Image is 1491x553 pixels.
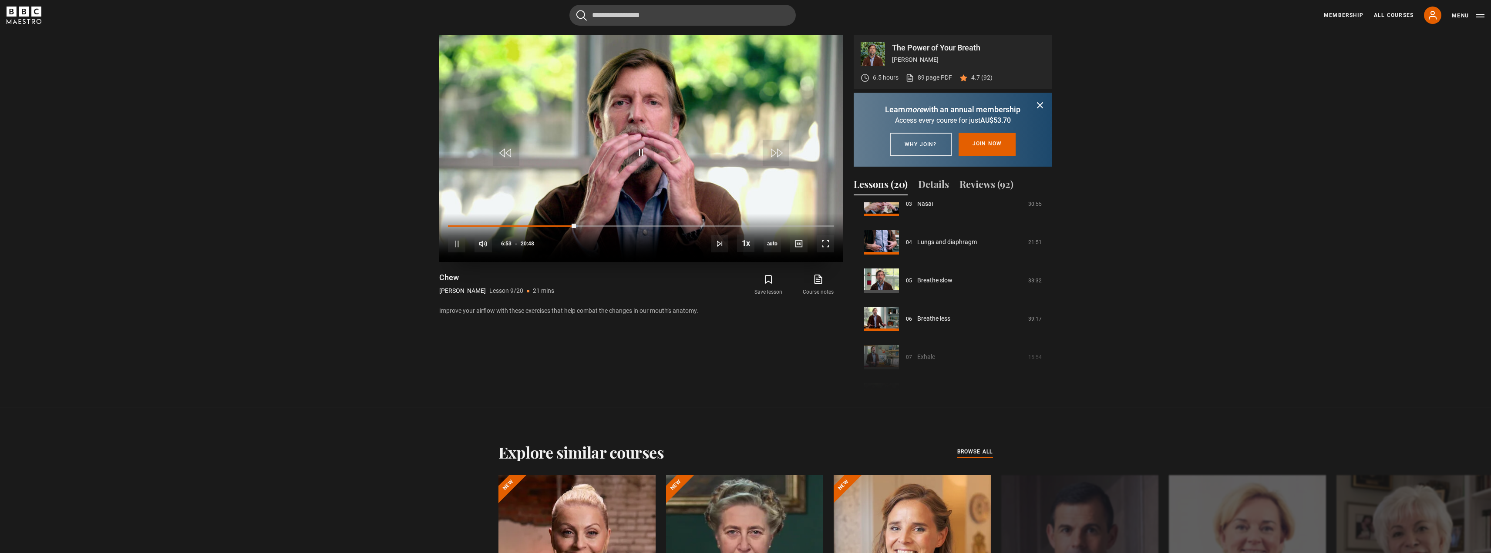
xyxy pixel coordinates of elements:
p: The Power of Your Breath [892,44,1045,52]
p: 4.7 (92) [971,73,993,82]
button: Submit the search query [576,10,587,21]
i: more [905,105,923,114]
a: Lungs and diaphragm [917,238,977,247]
span: - [515,241,517,247]
button: Fullscreen [817,235,834,252]
a: Why join? [890,133,952,156]
p: Access every course for just [864,115,1042,126]
button: Toggle navigation [1452,11,1484,20]
div: Current quality: 360p [764,235,781,252]
button: Lessons (20) [854,177,908,195]
button: Save lesson [744,272,793,298]
button: Reviews (92) [959,177,1013,195]
p: 6.5 hours [873,73,899,82]
a: All Courses [1374,11,1414,19]
button: Captions [790,235,808,252]
a: Join now [959,133,1016,156]
video-js: Video Player [439,35,843,262]
h2: Explore similar courses [498,443,664,461]
h1: Chew [439,272,554,283]
a: Breathe less [917,314,950,323]
button: Next Lesson [711,235,728,252]
p: Learn with an annual membership [864,104,1042,115]
span: 6:53 [501,236,512,251]
p: [PERSON_NAME] [439,286,486,295]
span: browse all [957,447,993,456]
p: [PERSON_NAME] [892,55,1045,64]
p: Improve your airflow with these exercises that help combat the changes in our mouth’s anatomy. [439,306,843,315]
span: AU$53.70 [980,116,1011,124]
a: Course notes [793,272,843,298]
a: Nasal [917,199,933,208]
span: 20:48 [521,236,534,251]
p: Lesson 9/20 [489,286,523,295]
button: Details [918,177,949,195]
svg: BBC Maestro [7,7,41,24]
a: Breathe slow [917,276,952,285]
a: browse all [957,447,993,457]
input: Search [569,5,796,26]
button: Mute [475,235,492,252]
span: auto [764,235,781,252]
a: Membership [1324,11,1363,19]
a: 89 page PDF [905,73,952,82]
div: Progress Bar [448,225,834,227]
p: 21 mins [533,286,554,295]
button: Playback Rate [737,235,754,252]
button: Pause [448,235,465,252]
